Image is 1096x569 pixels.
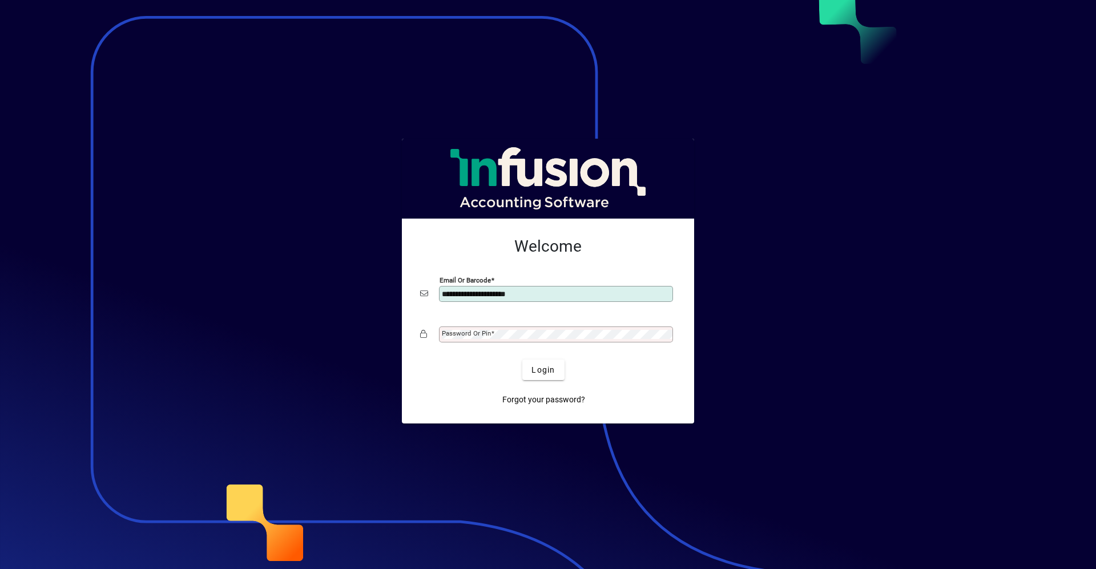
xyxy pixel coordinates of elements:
[442,329,491,337] mat-label: Password or Pin
[440,276,491,284] mat-label: Email or Barcode
[498,389,590,410] a: Forgot your password?
[502,394,585,406] span: Forgot your password?
[522,360,564,380] button: Login
[531,364,555,376] span: Login
[420,237,676,256] h2: Welcome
